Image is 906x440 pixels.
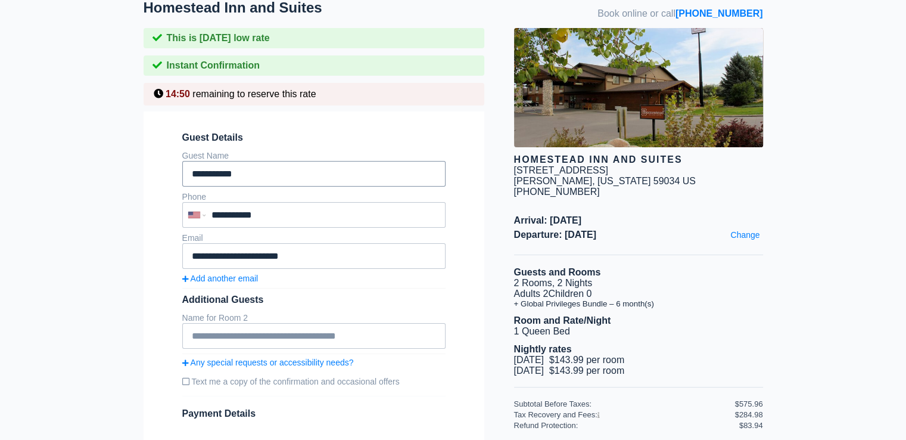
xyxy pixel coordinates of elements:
a: Add another email [182,274,446,283]
li: 2 Rooms, 2 Nights [514,278,763,289]
span: [US_STATE] [597,176,650,186]
a: [PHONE_NUMBER] [675,8,763,18]
li: 1 Queen Bed [514,326,763,337]
div: Tax Recovery and Fees: [514,410,735,419]
label: Email [182,233,203,243]
a: Any special requests or accessibility needs? [182,358,446,367]
span: [PERSON_NAME], [514,176,595,186]
b: Nightly rates [514,344,572,354]
div: Subtotal Before Taxes: [514,399,735,408]
span: US [683,176,696,186]
span: remaining to reserve this rate [192,89,316,99]
span: Children 0 [548,289,591,299]
div: $575.96 [735,399,763,408]
span: Book online or call [597,8,762,19]
div: Refund Protection: [514,421,739,430]
div: [PHONE_NUMBER] [514,187,763,197]
div: Instant Confirmation [144,55,484,76]
div: This is [DATE] low rate [144,28,484,48]
div: $284.98 [735,410,763,419]
span: Guest Details [182,132,446,143]
span: Payment Details [182,408,256,419]
span: Arrival: [DATE] [514,215,763,226]
li: + Global Privileges Bundle – 6 month(s) [514,299,763,308]
div: [STREET_ADDRESS] [514,165,608,176]
b: Guests and Rooms [514,267,601,277]
div: Additional Guests [182,295,446,305]
span: [DATE] $143.99 per room [514,365,625,376]
label: Name for Room 2 [182,313,248,323]
div: Homestead Inn and Suites [514,154,763,165]
span: Departure: [DATE] [514,230,763,240]
label: Text me a copy of the confirmation and occasional offers [182,372,446,391]
div: $83.94 [739,421,763,430]
div: United States: +1 [183,203,208,227]
span: 14:50 [166,89,190,99]
span: [DATE] $143.99 per room [514,355,625,365]
b: Room and Rate/Night [514,315,611,326]
label: Phone [182,192,206,202]
li: Adults 2 [514,289,763,299]
img: hotel image [514,28,763,147]
label: Guest Name [182,151,229,160]
span: 59034 [653,176,680,186]
a: Change [727,227,762,243]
